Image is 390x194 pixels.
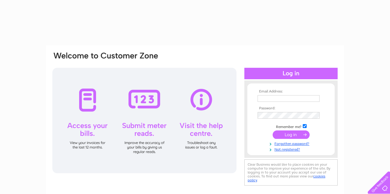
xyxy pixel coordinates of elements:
[248,174,325,182] a: cookies policy
[256,89,326,94] th: Email Address:
[258,140,326,146] a: Forgotten password?
[256,123,326,129] td: Remember me?
[256,106,326,111] th: Password:
[258,146,326,152] a: Not registered?
[273,130,310,139] input: Submit
[244,159,338,186] div: Clear Business would like to place cookies on your computer to improve your experience of the sit...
